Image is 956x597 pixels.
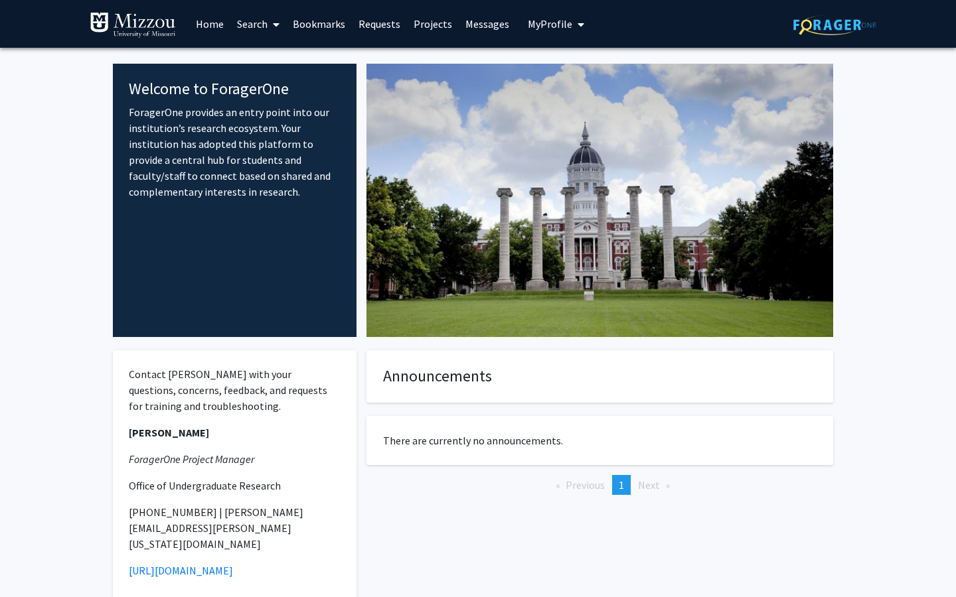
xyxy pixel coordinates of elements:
ul: Pagination [366,475,833,495]
a: Projects [407,1,459,47]
img: ForagerOne Logo [793,15,876,35]
img: Cover Image [366,64,833,337]
p: [PHONE_NUMBER] | [PERSON_NAME][EMAIL_ADDRESS][PERSON_NAME][US_STATE][DOMAIN_NAME] [129,504,341,552]
strong: [PERSON_NAME] [129,426,209,439]
img: University of Missouri Logo [90,12,176,38]
a: Search [230,1,286,47]
span: 1 [619,478,624,492]
span: My Profile [528,17,572,31]
a: [URL][DOMAIN_NAME] [129,564,233,577]
em: ForagerOne Project Manager [129,452,254,466]
a: Messages [459,1,516,47]
a: Home [189,1,230,47]
a: Bookmarks [286,1,352,47]
span: Next [638,478,660,492]
h4: Announcements [383,367,817,386]
p: Contact [PERSON_NAME] with your questions, concerns, feedback, and requests for training and trou... [129,366,341,414]
a: Requests [352,1,407,47]
p: ForagerOne provides an entry point into our institution’s research ecosystem. Your institution ha... [129,104,341,200]
iframe: Chat [10,537,56,587]
span: Previous [566,478,605,492]
p: There are currently no announcements. [383,432,817,448]
h4: Welcome to ForagerOne [129,80,341,99]
p: Office of Undergraduate Research [129,478,341,494]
